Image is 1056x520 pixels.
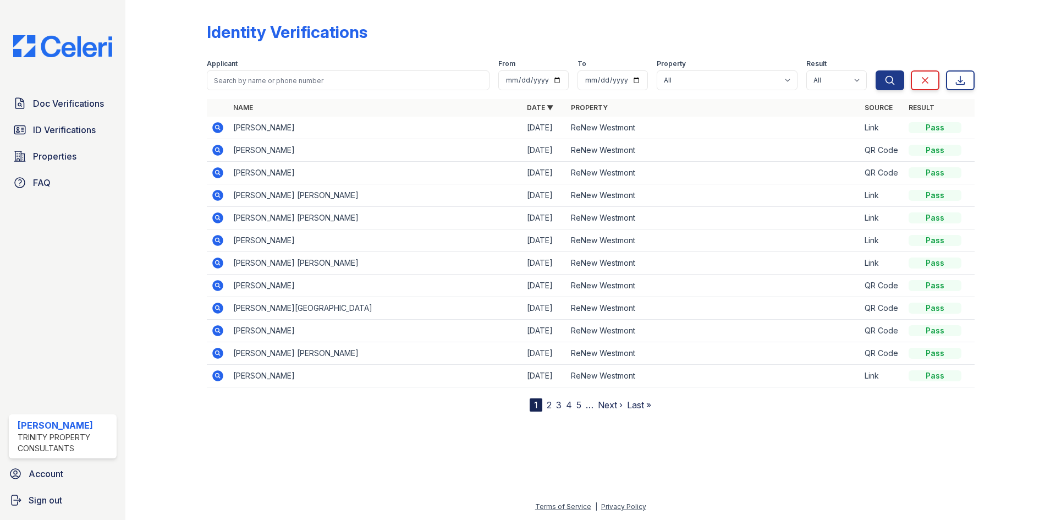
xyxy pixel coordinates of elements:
[595,502,597,511] div: |
[33,97,104,110] span: Doc Verifications
[229,342,522,365] td: [PERSON_NAME] [PERSON_NAME]
[627,399,651,410] a: Last »
[29,467,63,480] span: Account
[229,184,522,207] td: [PERSON_NAME] [PERSON_NAME]
[806,59,827,68] label: Result
[9,145,117,167] a: Properties
[33,176,51,189] span: FAQ
[571,103,608,112] a: Property
[18,432,112,454] div: Trinity Property Consultants
[229,162,522,184] td: [PERSON_NAME]
[229,117,522,139] td: [PERSON_NAME]
[229,297,522,320] td: [PERSON_NAME][GEOGRAPHIC_DATA]
[909,103,934,112] a: Result
[657,59,686,68] label: Property
[498,59,515,68] label: From
[522,342,566,365] td: [DATE]
[33,123,96,136] span: ID Verifications
[522,162,566,184] td: [DATE]
[566,162,860,184] td: ReNew Westmont
[4,463,121,485] a: Account
[860,342,904,365] td: QR Code
[522,117,566,139] td: [DATE]
[586,398,593,412] span: …
[566,252,860,275] td: ReNew Westmont
[547,399,552,410] a: 2
[860,275,904,297] td: QR Code
[522,275,566,297] td: [DATE]
[229,229,522,252] td: [PERSON_NAME]
[566,365,860,387] td: ReNew Westmont
[522,139,566,162] td: [DATE]
[860,365,904,387] td: Link
[860,117,904,139] td: Link
[522,207,566,229] td: [DATE]
[4,489,121,511] a: Sign out
[909,280,961,291] div: Pass
[9,172,117,194] a: FAQ
[33,150,76,163] span: Properties
[229,320,522,342] td: [PERSON_NAME]
[4,35,121,57] img: CE_Logo_Blue-a8612792a0a2168367f1c8372b55b34899dd931a85d93a1a3d3e32e68fde9ad4.png
[909,212,961,223] div: Pass
[229,365,522,387] td: [PERSON_NAME]
[860,162,904,184] td: QR Code
[556,399,562,410] a: 3
[566,117,860,139] td: ReNew Westmont
[527,103,553,112] a: Date ▼
[598,399,623,410] a: Next ›
[207,59,238,68] label: Applicant
[577,59,586,68] label: To
[233,103,253,112] a: Name
[860,320,904,342] td: QR Code
[909,370,961,381] div: Pass
[576,399,581,410] a: 5
[535,502,591,511] a: Terms of Service
[9,92,117,114] a: Doc Verifications
[865,103,893,112] a: Source
[207,70,490,90] input: Search by name or phone number
[522,229,566,252] td: [DATE]
[229,252,522,275] td: [PERSON_NAME] [PERSON_NAME]
[566,229,860,252] td: ReNew Westmont
[860,297,904,320] td: QR Code
[229,207,522,229] td: [PERSON_NAME] [PERSON_NAME]
[860,184,904,207] td: Link
[909,258,961,269] div: Pass
[522,365,566,387] td: [DATE]
[566,184,860,207] td: ReNew Westmont
[9,119,117,141] a: ID Verifications
[522,252,566,275] td: [DATE]
[530,398,542,412] div: 1
[909,325,961,336] div: Pass
[909,348,961,359] div: Pass
[860,139,904,162] td: QR Code
[566,139,860,162] td: ReNew Westmont
[566,207,860,229] td: ReNew Westmont
[860,252,904,275] td: Link
[522,297,566,320] td: [DATE]
[909,145,961,156] div: Pass
[566,297,860,320] td: ReNew Westmont
[522,320,566,342] td: [DATE]
[566,275,860,297] td: ReNew Westmont
[860,229,904,252] td: Link
[566,399,572,410] a: 4
[909,235,961,246] div: Pass
[229,139,522,162] td: [PERSON_NAME]
[909,122,961,133] div: Pass
[566,320,860,342] td: ReNew Westmont
[601,502,646,511] a: Privacy Policy
[29,494,62,507] span: Sign out
[860,207,904,229] td: Link
[522,184,566,207] td: [DATE]
[909,303,961,314] div: Pass
[207,22,367,42] div: Identity Verifications
[909,167,961,178] div: Pass
[229,275,522,297] td: [PERSON_NAME]
[909,190,961,201] div: Pass
[566,342,860,365] td: ReNew Westmont
[18,419,112,432] div: [PERSON_NAME]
